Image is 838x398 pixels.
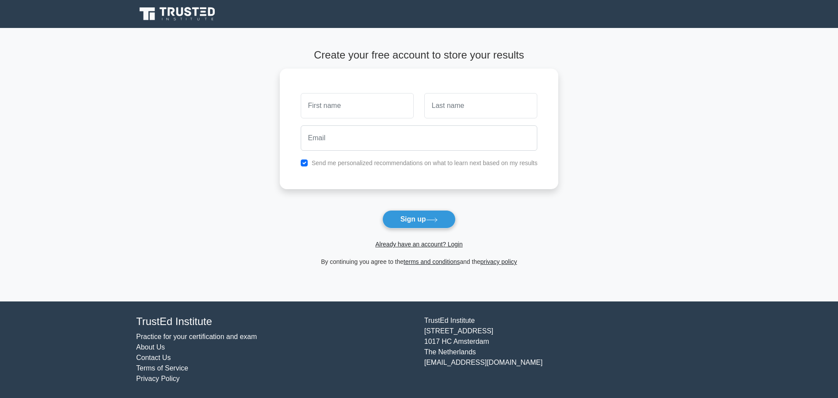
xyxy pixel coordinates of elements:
[136,343,165,351] a: About Us
[424,93,537,118] input: Last name
[136,333,257,340] a: Practice for your certification and exam
[301,125,538,151] input: Email
[136,315,414,328] h4: TrustEd Institute
[136,375,180,382] a: Privacy Policy
[136,364,188,372] a: Terms of Service
[275,256,564,267] div: By continuing you agree to the and the
[382,210,456,228] button: Sign up
[280,49,559,62] h4: Create your free account to store your results
[301,93,414,118] input: First name
[419,315,707,384] div: TrustEd Institute [STREET_ADDRESS] 1017 HC Amsterdam The Netherlands [EMAIL_ADDRESS][DOMAIN_NAME]
[404,258,460,265] a: terms and conditions
[312,159,538,166] label: Send me personalized recommendations on what to learn next based on my results
[136,354,171,361] a: Contact Us
[481,258,517,265] a: privacy policy
[375,241,463,248] a: Already have an account? Login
